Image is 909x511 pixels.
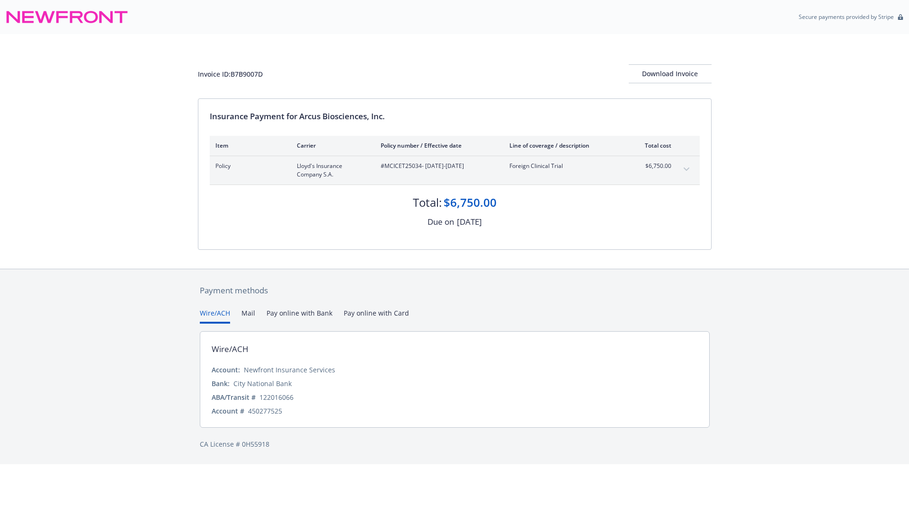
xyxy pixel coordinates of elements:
[244,365,335,375] div: Newfront Insurance Services
[509,162,621,170] span: Foreign Clinical Trial
[636,141,671,150] div: Total cost
[413,194,442,211] div: Total:
[212,365,240,375] div: Account:
[381,162,494,170] span: #MCICET25034 - [DATE]-[DATE]
[297,162,365,179] span: Lloyd's Insurance Company S.A.
[267,308,332,324] button: Pay online with Bank
[248,406,282,416] div: 450277525
[629,64,712,83] button: Download Invoice
[344,308,409,324] button: Pay online with Card
[444,194,497,211] div: $6,750.00
[509,141,621,150] div: Line of coverage / description
[233,379,292,388] div: City National Bank
[200,308,230,324] button: Wire/ACH
[297,141,365,150] div: Carrier
[210,110,700,123] div: Insurance Payment for Arcus Biosciences, Inc.
[198,69,263,79] div: Invoice ID: B7B9007D
[200,439,710,449] div: CA License # 0H55918
[212,379,230,388] div: Bank:
[212,392,256,402] div: ABA/Transit #
[679,162,694,177] button: expand content
[259,392,294,402] div: 122016066
[212,343,249,355] div: Wire/ACH
[241,308,255,324] button: Mail
[215,162,282,170] span: Policy
[428,216,454,228] div: Due on
[200,284,710,297] div: Payment methods
[457,216,482,228] div: [DATE]
[215,141,282,150] div: Item
[636,162,671,170] span: $6,750.00
[629,65,712,83] div: Download Invoice
[212,406,244,416] div: Account #
[799,13,894,21] p: Secure payments provided by Stripe
[210,156,700,185] div: PolicyLloyd's Insurance Company S.A.#MCICET25034- [DATE]-[DATE]Foreign Clinical Trial$6,750.00exp...
[381,141,494,150] div: Policy number / Effective date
